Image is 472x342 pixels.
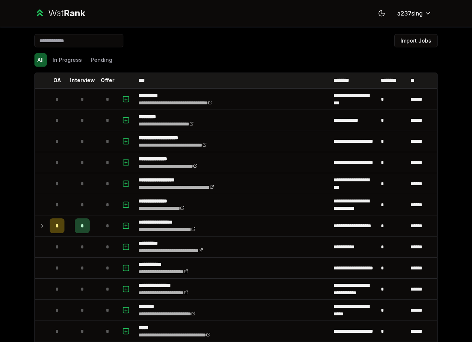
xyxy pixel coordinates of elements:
[394,34,438,47] button: Import Jobs
[53,77,61,84] p: OA
[391,7,438,20] button: a237sing
[101,77,114,84] p: Offer
[70,77,95,84] p: Interview
[88,53,115,67] button: Pending
[64,8,85,19] span: Rank
[50,53,85,67] button: In Progress
[34,7,85,19] a: WatRank
[34,53,47,67] button: All
[48,7,85,19] div: Wat
[397,9,423,18] span: a237sing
